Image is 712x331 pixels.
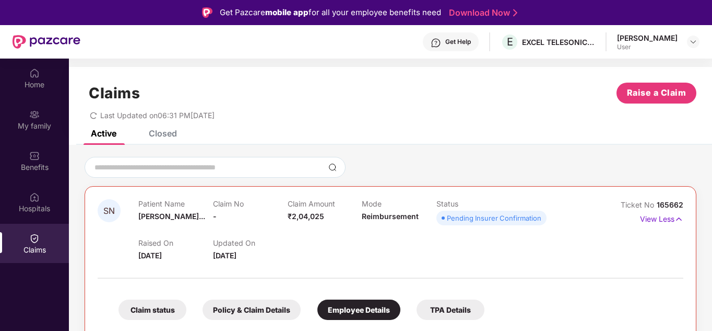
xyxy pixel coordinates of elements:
[213,199,288,208] p: Claim No
[674,213,683,225] img: svg+xml;base64,PHN2ZyB4bWxucz0iaHR0cDovL3d3dy53My5vcmcvMjAwMC9zdmciIHdpZHRoPSIxNyIgaGVpZ2h0PSIxNy...
[617,43,678,51] div: User
[149,128,177,139] div: Closed
[362,212,419,221] span: Reimbursement
[90,111,97,120] span: redo
[91,128,116,139] div: Active
[616,83,696,104] button: Raise a Claim
[513,7,517,18] img: Stroke
[29,192,40,202] img: svg+xml;base64,PHN2ZyBpZD0iSG9zcGl0YWxzIiB4bWxucz0iaHR0cDovL3d3dy53My5vcmcvMjAwMC9zdmciIHdpZHRoPS...
[29,109,40,120] img: svg+xml;base64,PHN2ZyB3aWR0aD0iMjAiIGhlaWdodD0iMjAiIHZpZXdCb3g9IjAgMCAyMCAyMCIgZmlsbD0ibm9uZSIgeG...
[362,199,436,208] p: Mode
[29,233,40,244] img: svg+xml;base64,PHN2ZyBpZD0iQ2xhaW0iIHhtbG5zPSJodHRwOi8vd3d3LnczLm9yZy8yMDAwL3N2ZyIgd2lkdGg9IjIwIi...
[507,36,513,48] span: E
[213,238,288,247] p: Updated On
[689,38,697,46] img: svg+xml;base64,PHN2ZyBpZD0iRHJvcGRvd24tMzJ4MzIiIHhtbG5zPSJodHRwOi8vd3d3LnczLm9yZy8yMDAwL3N2ZyIgd2...
[317,300,400,320] div: Employee Details
[657,200,683,209] span: 165662
[449,7,514,18] a: Download Now
[13,35,80,49] img: New Pazcare Logo
[447,213,541,223] div: Pending Insurer Confirmation
[89,84,140,102] h1: Claims
[29,68,40,78] img: svg+xml;base64,PHN2ZyBpZD0iSG9tZSIgeG1sbnM9Imh0dHA6Ly93d3cudzMub3JnLzIwMDAvc3ZnIiB3aWR0aD0iMjAiIG...
[617,33,678,43] div: [PERSON_NAME]
[138,251,162,260] span: [DATE]
[138,199,213,208] p: Patient Name
[417,300,484,320] div: TPA Details
[436,199,511,208] p: Status
[328,163,337,172] img: svg+xml;base64,PHN2ZyBpZD0iU2VhcmNoLTMyeDMyIiB4bWxucz0iaHR0cDovL3d3dy53My5vcmcvMjAwMC9zdmciIHdpZH...
[100,111,215,120] span: Last Updated on 06:31 PM[DATE]
[213,251,236,260] span: [DATE]
[203,300,301,320] div: Policy & Claim Details
[265,7,308,17] strong: mobile app
[213,212,217,221] span: -
[29,151,40,161] img: svg+xml;base64,PHN2ZyBpZD0iQmVuZWZpdHMiIHhtbG5zPSJodHRwOi8vd3d3LnczLm9yZy8yMDAwL3N2ZyIgd2lkdGg9Ij...
[138,212,205,221] span: [PERSON_NAME]...
[288,199,362,208] p: Claim Amount
[640,211,683,225] p: View Less
[138,238,213,247] p: Raised On
[220,6,441,19] div: Get Pazcare for all your employee benefits need
[288,212,324,221] span: ₹2,04,025
[621,200,657,209] span: Ticket No
[431,38,441,48] img: svg+xml;base64,PHN2ZyBpZD0iSGVscC0zMngzMiIgeG1sbnM9Imh0dHA6Ly93d3cudzMub3JnLzIwMDAvc3ZnIiB3aWR0aD...
[118,300,186,320] div: Claim status
[103,207,115,215] span: SN
[627,86,686,99] span: Raise a Claim
[202,7,212,18] img: Logo
[445,38,471,46] div: Get Help
[522,37,595,47] div: EXCEL TELESONIC INDIA PRIVATE LIMITED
